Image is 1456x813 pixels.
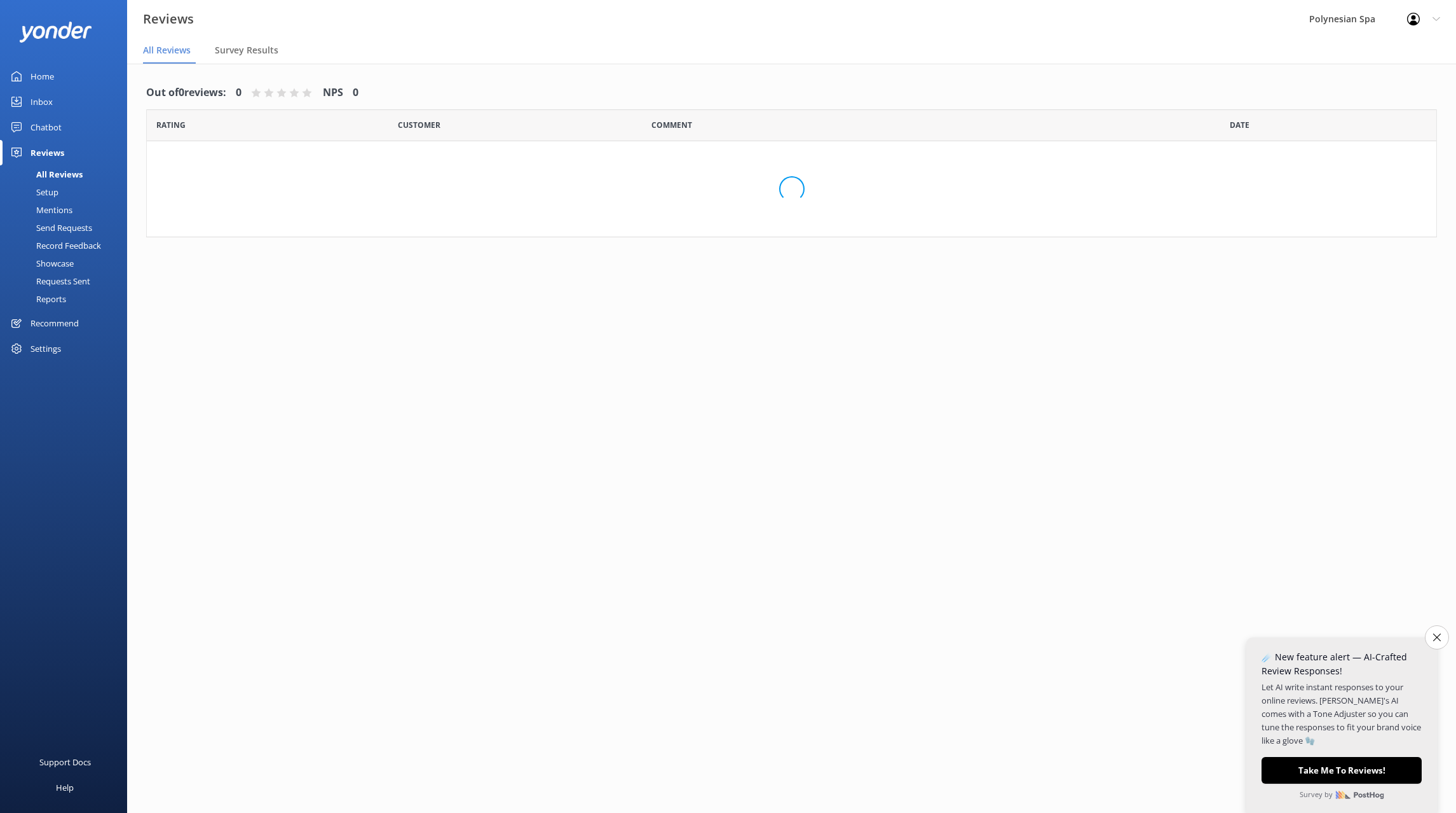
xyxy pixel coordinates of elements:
[143,44,191,57] span: All Reviews
[236,85,242,101] h4: 0
[398,119,440,131] span: Date
[8,219,92,237] div: Send Requests
[215,44,278,57] span: Survey Results
[143,9,194,29] h3: Reviews
[146,85,226,101] h4: Out of 0 reviews:
[8,290,66,308] div: Reports
[8,254,127,272] a: Showcase
[8,237,101,254] div: Record Feedback
[8,254,74,272] div: Showcase
[39,749,91,775] div: Support Docs
[323,85,343,101] h4: NPS
[31,115,62,140] div: Chatbot
[8,237,127,254] a: Record Feedback
[8,165,83,183] div: All Reviews
[8,272,90,290] div: Requests Sent
[8,183,58,201] div: Setup
[8,290,127,308] a: Reports
[1230,119,1249,131] span: Date
[31,336,61,361] div: Settings
[19,22,92,43] img: yonder-white-logo.png
[8,183,127,201] a: Setup
[8,201,127,219] a: Mentions
[156,119,186,131] span: Date
[651,119,692,131] span: Question
[8,165,127,183] a: All Reviews
[353,85,358,101] h4: 0
[31,140,64,165] div: Reviews
[31,64,54,89] div: Home
[8,219,127,237] a: Send Requests
[8,272,127,290] a: Requests Sent
[31,310,79,336] div: Recommend
[8,201,72,219] div: Mentions
[31,89,53,115] div: Inbox
[56,775,74,800] div: Help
